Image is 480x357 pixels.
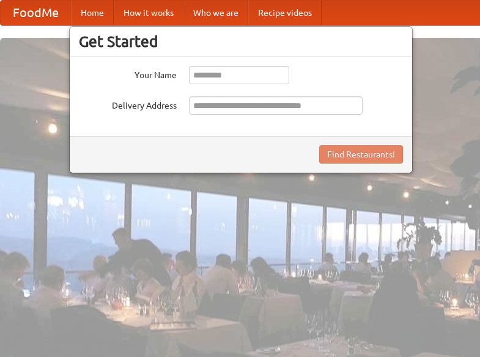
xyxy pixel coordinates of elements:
[1,1,71,25] a: FoodMe
[79,32,403,51] h3: Get Started
[183,1,248,25] a: Who we are
[114,1,183,25] a: How it works
[319,145,403,164] button: Find Restaurants!
[79,96,177,112] label: Delivery Address
[79,66,177,81] label: Your Name
[71,1,114,25] a: Home
[248,1,322,25] a: Recipe videos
